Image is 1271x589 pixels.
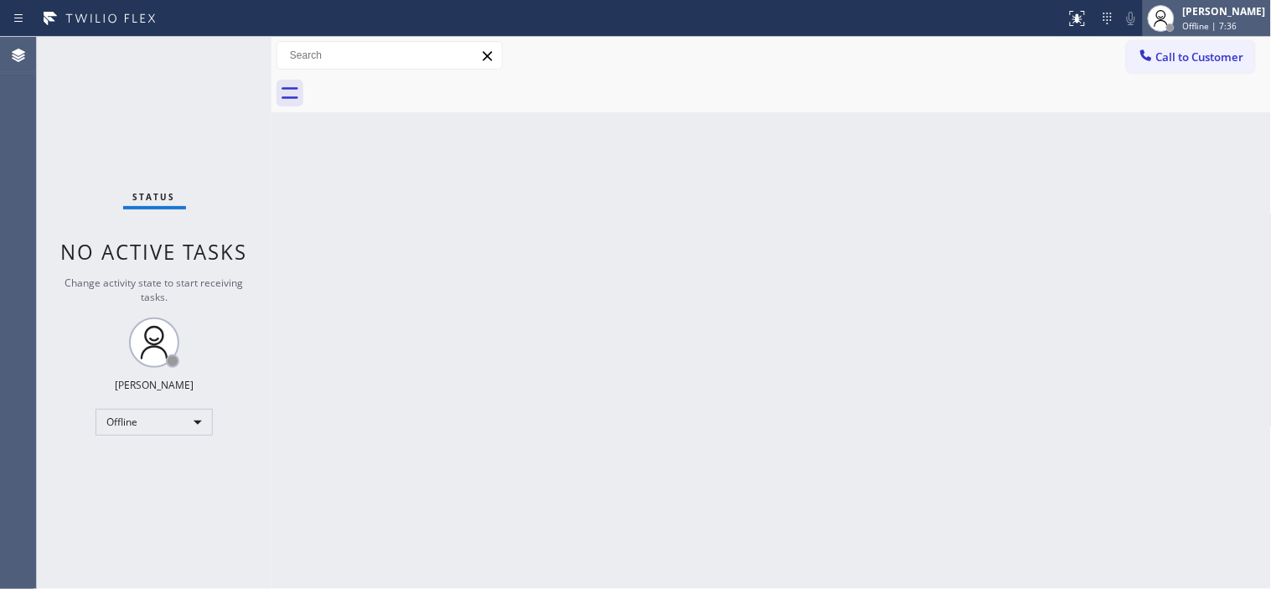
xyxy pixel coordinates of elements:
[1183,20,1237,32] span: Offline | 7:36
[65,276,244,304] span: Change activity state to start receiving tasks.
[96,409,213,436] div: Offline
[277,42,502,69] input: Search
[61,238,248,266] span: No active tasks
[133,191,176,203] span: Status
[115,378,194,392] div: [PERSON_NAME]
[1127,41,1255,73] button: Call to Customer
[1183,4,1266,18] div: [PERSON_NAME]
[1119,7,1143,30] button: Mute
[1156,49,1244,65] span: Call to Customer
